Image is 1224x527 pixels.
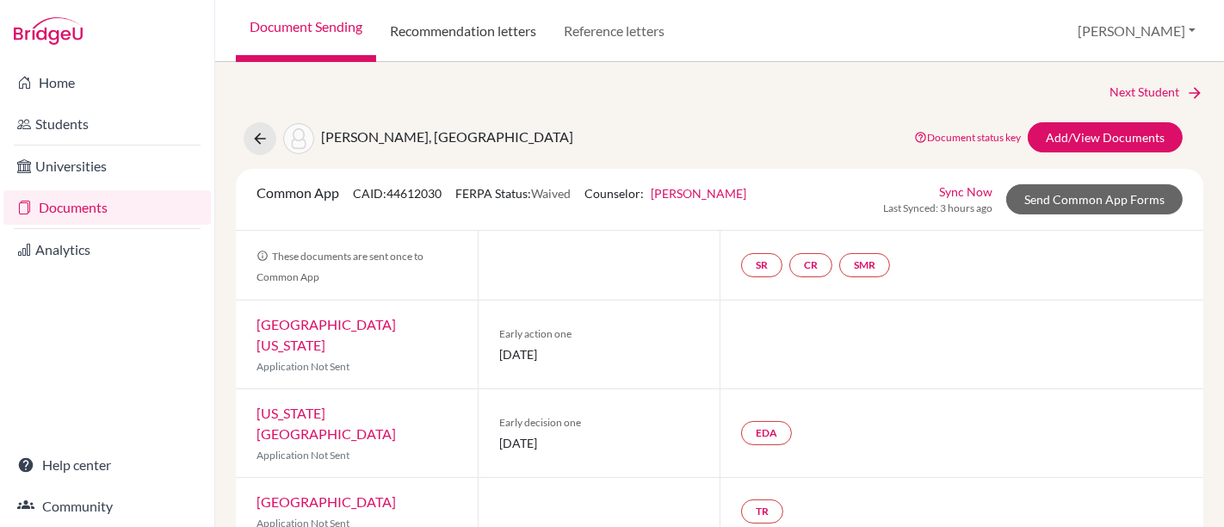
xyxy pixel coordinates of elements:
span: Common App [257,184,339,201]
span: Counselor: [584,186,746,201]
img: Bridge-U [14,17,83,45]
a: [GEOGRAPHIC_DATA] [257,493,396,510]
span: Application Not Sent [257,449,349,462]
span: [PERSON_NAME], [GEOGRAPHIC_DATA] [321,128,573,145]
span: Application Not Sent [257,360,349,373]
span: Waived [531,186,571,201]
a: Next Student [1110,83,1203,102]
span: [DATE] [499,434,699,452]
span: These documents are sent once to Common App [257,250,423,283]
a: SMR [839,253,890,277]
a: [PERSON_NAME] [651,186,746,201]
span: [DATE] [499,345,699,363]
a: CR [789,253,832,277]
a: Universities [3,149,211,183]
button: [PERSON_NAME] [1070,15,1203,47]
a: Documents [3,190,211,225]
a: Sync Now [939,183,992,201]
a: SR [741,253,782,277]
span: Last Synced: 3 hours ago [883,201,992,216]
a: TR [741,499,783,524]
span: Early decision one [499,415,699,431]
a: Analytics [3,232,211,267]
a: Community [3,489,211,524]
span: CAID: 44612030 [353,186,442,201]
span: FERPA Status: [455,186,571,201]
a: Help center [3,448,211,482]
a: Home [3,65,211,100]
a: [GEOGRAPHIC_DATA][US_STATE] [257,316,396,353]
a: Add/View Documents [1028,122,1183,152]
span: Early action one [499,326,699,342]
a: Send Common App Forms [1006,184,1183,214]
a: EDA [741,421,792,445]
a: [US_STATE][GEOGRAPHIC_DATA] [257,405,396,442]
a: Students [3,107,211,141]
a: Document status key [914,131,1021,144]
